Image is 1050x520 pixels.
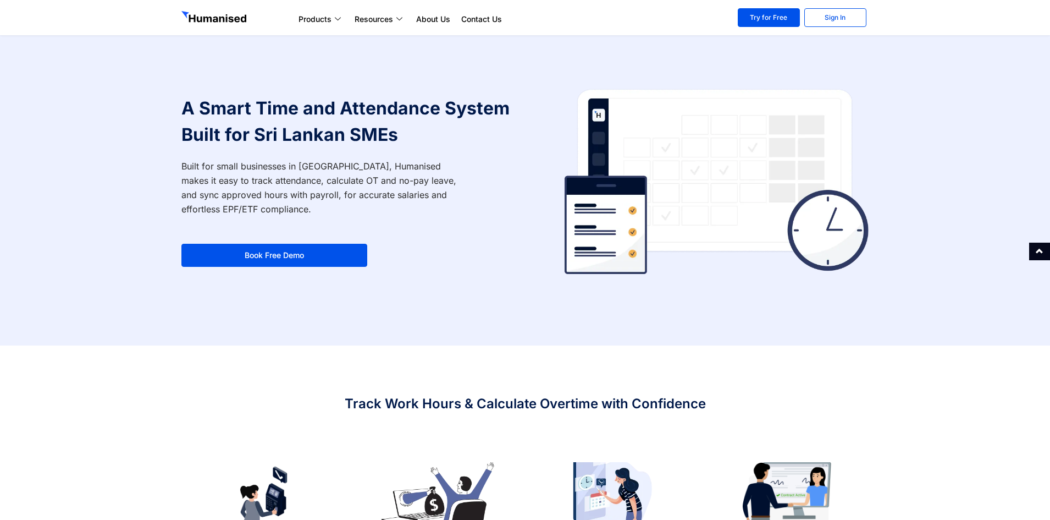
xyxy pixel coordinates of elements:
[181,11,248,25] img: GetHumanised Logo
[804,8,866,27] a: Sign In
[349,13,411,26] a: Resources
[181,244,367,267] a: Book Free Demo
[738,8,800,27] a: Try for Free
[456,13,507,26] a: Contact Us
[181,95,520,148] h1: A Smart Time and Attendance System Built for Sri Lankan SMEs
[181,159,466,216] p: Built for small businesses in [GEOGRAPHIC_DATA], Humanised makes it easy to track attendance, cal...
[411,13,456,26] a: About Us
[293,13,349,26] a: Products
[181,395,869,413] h3: Track Work Hours & Calculate Overtime with Confidence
